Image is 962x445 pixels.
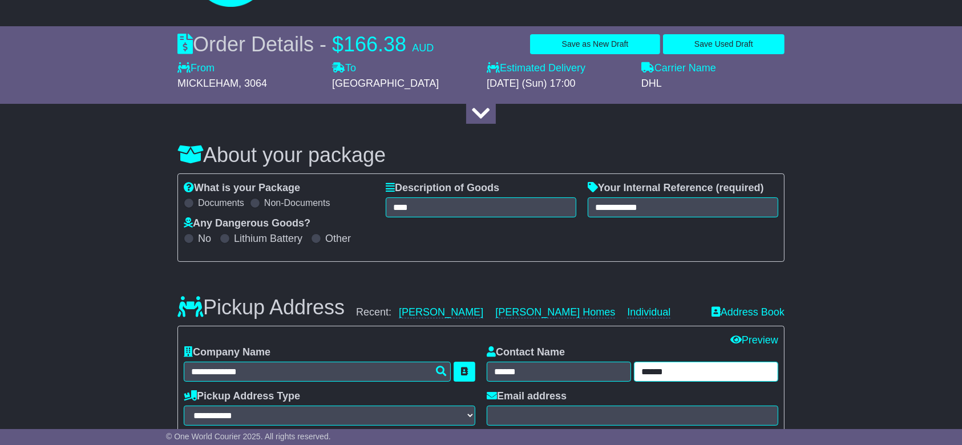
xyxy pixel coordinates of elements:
[198,197,244,208] label: Documents
[588,182,764,195] label: Your Internal Reference (required)
[177,32,434,56] div: Order Details -
[641,62,716,75] label: Carrier Name
[487,62,630,75] label: Estimated Delivery
[487,346,565,359] label: Contact Name
[239,78,267,89] span: , 3064
[332,62,356,75] label: To
[641,78,785,90] div: DHL
[184,390,300,403] label: Pickup Address Type
[184,217,310,230] label: Any Dangerous Goods?
[730,334,778,346] a: Preview
[184,346,270,359] label: Company Name
[627,306,670,318] a: Individual
[184,182,300,195] label: What is your Package
[712,306,785,319] a: Address Book
[177,62,215,75] label: From
[399,306,483,318] a: [PERSON_NAME]
[166,432,331,441] span: © One World Courier 2025. All rights reserved.
[343,33,406,56] span: 166.38
[234,233,302,245] label: Lithium Battery
[177,296,345,319] h3: Pickup Address
[264,197,330,208] label: Non-Documents
[325,233,351,245] label: Other
[487,78,630,90] div: [DATE] (Sun) 17:00
[412,42,434,54] span: AUD
[663,34,785,54] button: Save Used Draft
[487,390,567,403] label: Email address
[332,78,439,89] span: [GEOGRAPHIC_DATA]
[530,34,660,54] button: Save as New Draft
[177,78,239,89] span: MICKLEHAM
[177,144,785,167] h3: About your package
[495,306,615,318] a: [PERSON_NAME] Homes
[198,233,211,245] label: No
[332,33,343,56] span: $
[386,182,499,195] label: Description of Goods
[356,306,700,319] div: Recent:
